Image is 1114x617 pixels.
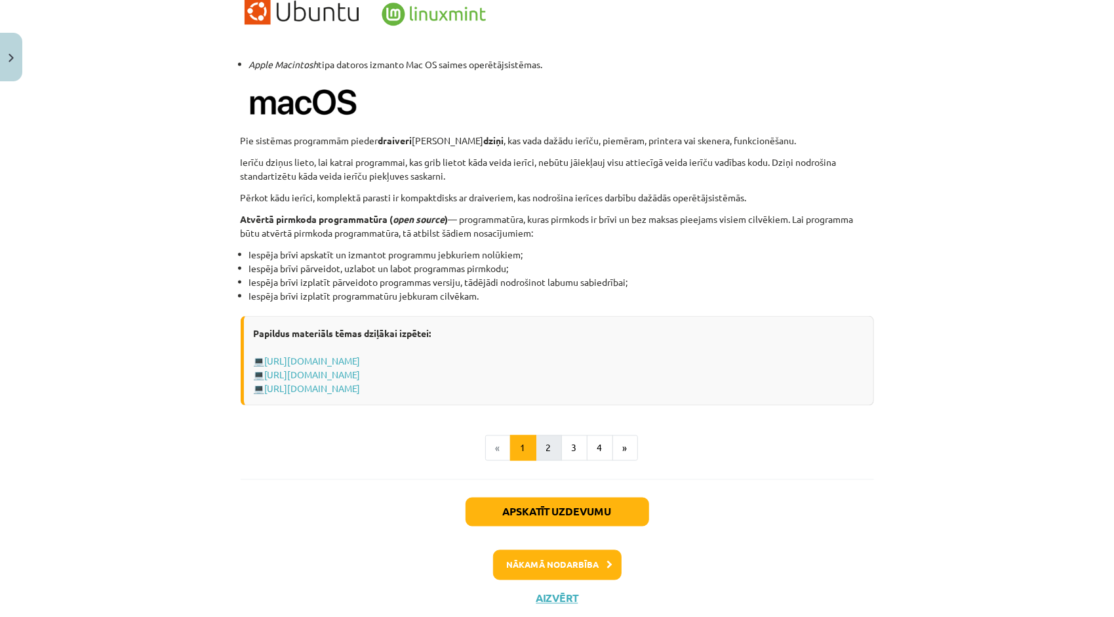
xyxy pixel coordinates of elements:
a: [URL][DOMAIN_NAME] [265,382,361,394]
button: 1 [510,435,536,462]
strong: dziņi [484,134,504,146]
button: 3 [561,435,587,462]
em: open source [393,213,445,225]
a: [URL][DOMAIN_NAME] [265,355,361,367]
button: Nākamā nodarbība [493,550,622,580]
button: Aizvērt [532,592,582,605]
p: Ierīču dziņus lieto, lai katrai programmai, kas grib lietot kāda veida ierīci, nebūtu jāiekļauj v... [241,155,874,183]
strong: Atvērtā pirmkoda programmatūra ( ) [241,213,448,225]
li: Iespēja brīvi izplatīt programmatūru jebkuram cilvēkam. [249,289,874,303]
button: 2 [536,435,562,462]
strong: draiveri [378,134,412,146]
em: Apple Macintosh [249,58,319,70]
li: tipa datoros izmanto Mac OS saimes operētājsistēmas. [249,58,874,71]
button: Apskatīt uzdevumu [466,498,649,527]
li: Iespēja brīvi izplatīt pārveidoto programmas versiju, tādējādi nodrošinot labumu sabiedrībai; [249,275,874,289]
button: 4 [587,435,613,462]
div: 💻 💻 💻 [241,316,874,406]
a: [URL][DOMAIN_NAME] [265,368,361,380]
button: » [612,435,638,462]
p: Pie sistēmas programmām pieder [PERSON_NAME] , kas vada dažādu ierīču, piemēram, printera vai ske... [241,134,874,148]
p: — programmatūra, kuras pirmkods ir brīvi un bez maksas pieejams visiem cilvēkiem. Lai programma b... [241,212,874,240]
strong: Papildus materiāls tēmas dziļākai izpētei: [254,327,431,339]
p: Pērkot kādu ierīci, komplektā parasti ir kompaktdisks ar draiveriem, kas nodrošina ierīces darbīb... [241,191,874,205]
nav: Page navigation example [241,435,874,462]
li: Iespēja brīvi apskatīt un izmantot programmu jebkuriem nolūkiem; [249,248,874,262]
li: Iespēja brīvi pārveidot, uzlabot un labot programmas pirmkodu; [249,262,874,275]
img: icon-close-lesson-0947bae3869378f0d4975bcd49f059093ad1ed9edebbc8119c70593378902aed.svg [9,54,14,62]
